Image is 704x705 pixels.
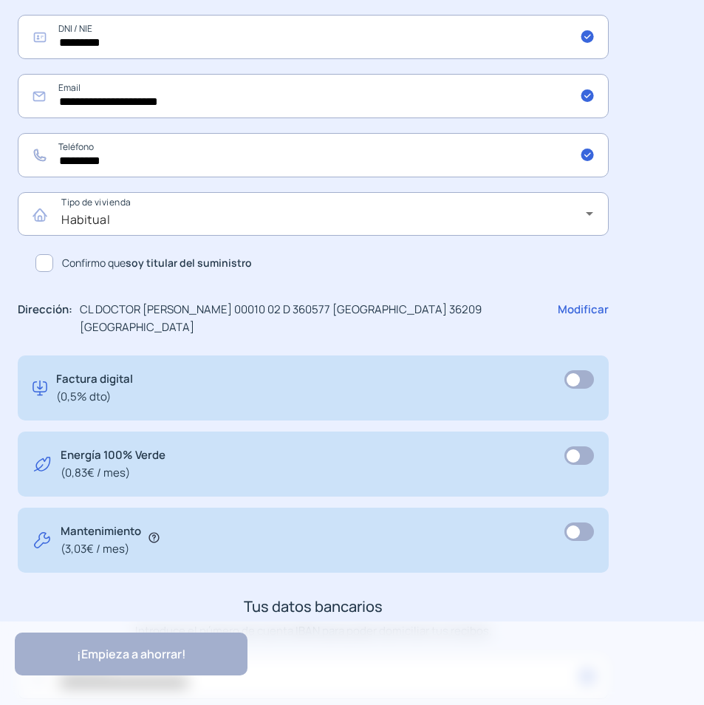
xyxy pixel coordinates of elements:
[62,255,252,271] span: Confirmo que
[61,446,165,482] p: Energía 100% Verde
[18,595,609,619] h3: Tus datos bancarios
[80,301,550,336] p: CL DOCTOR [PERSON_NAME] 00010 02 D 360577 [GEOGRAPHIC_DATA] 36209 [GEOGRAPHIC_DATA]
[61,540,141,558] span: (3,03€ / mes)
[33,446,52,482] img: energy-green.svg
[33,522,52,558] img: tool.svg
[61,197,131,209] mat-label: Tipo de vivienda
[558,301,609,336] p: Modificar
[126,256,252,270] b: soy titular del suministro
[61,211,110,228] span: Habitual
[56,388,133,406] span: (0,5% dto)
[56,370,133,406] p: Factura digital
[61,522,141,558] p: Mantenimiento
[18,301,72,336] p: Dirección:
[61,464,165,482] span: (0,83€ / mes)
[33,370,47,406] img: digital-invoice.svg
